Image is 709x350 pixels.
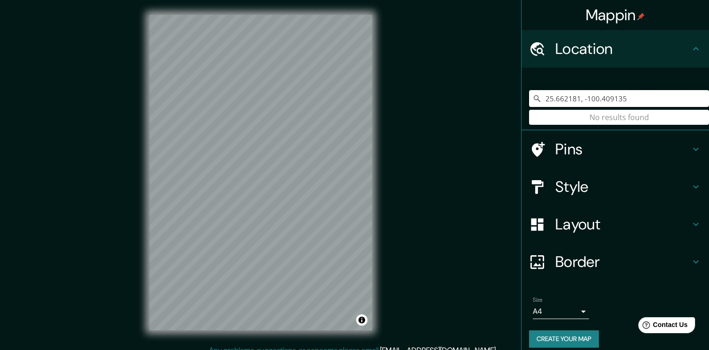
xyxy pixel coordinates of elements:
[555,140,690,159] h4: Pins
[522,130,709,168] div: Pins
[533,296,543,304] label: Size
[522,30,709,68] div: Location
[555,252,690,271] h4: Border
[529,110,709,125] div: No results found
[356,314,367,326] button: Toggle attribution
[555,215,690,234] h4: Layout
[533,304,589,319] div: A4
[555,177,690,196] h4: Style
[522,168,709,205] div: Style
[522,205,709,243] div: Layout
[637,13,645,20] img: pin-icon.png
[522,243,709,281] div: Border
[586,6,645,24] h4: Mappin
[555,39,690,58] h4: Location
[626,313,699,340] iframe: Help widget launcher
[529,90,709,107] input: Pick your city or area
[529,330,599,348] button: Create your map
[149,15,372,330] canvas: Map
